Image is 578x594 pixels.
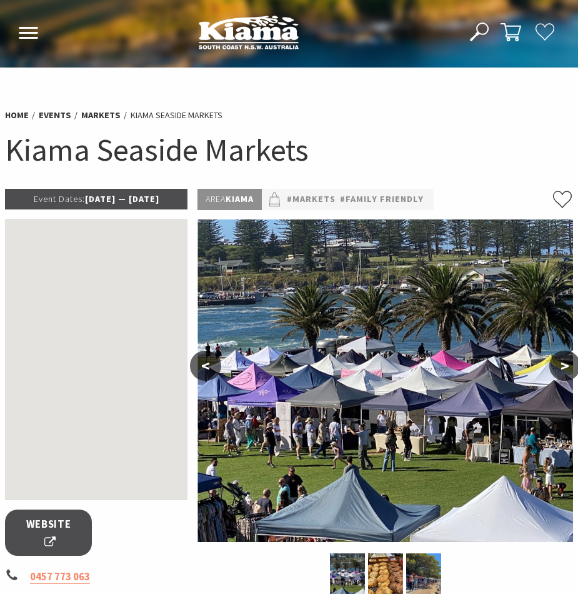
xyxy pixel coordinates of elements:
[197,219,573,542] img: Kiama Seaside Market
[287,192,336,207] a: #Markets
[5,189,187,209] p: [DATE] — [DATE]
[34,193,85,204] span: Event Dates:
[5,109,29,121] a: Home
[190,351,221,381] button: <
[39,109,71,121] a: Events
[30,570,90,584] a: 0457 773 063
[21,516,76,550] span: Website
[206,193,226,204] span: Area
[199,15,299,49] img: Kiama Logo
[197,189,262,210] p: Kiama
[131,108,222,123] li: Kiama Seaside Markets
[81,109,121,121] a: Markets
[340,192,424,207] a: #Family Friendly
[5,129,573,171] h1: Kiama Seaside Markets
[5,510,92,556] a: Website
